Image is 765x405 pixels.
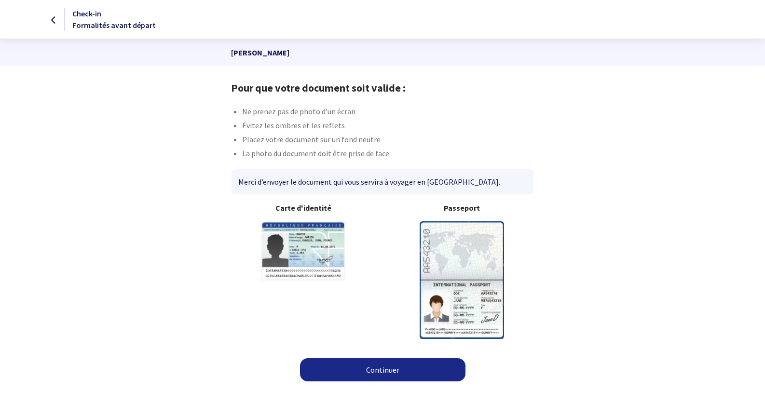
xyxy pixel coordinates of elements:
h1: Pour que votre document soit valide : [231,81,533,94]
span: Check-in Formalités avant départ [72,9,156,30]
b: Passeport [390,202,533,214]
li: La photo du document doit être prise de face [242,148,533,162]
div: Merci d’envoyer le document qui vous servira à voyager en [GEOGRAPHIC_DATA]. [232,169,533,194]
li: Ne prenez pas de photo d’un écran [242,106,533,120]
img: illuCNI.svg [261,221,345,281]
li: Placez votre document sur un fond neutre [242,134,533,148]
b: Carte d'identité [232,202,375,214]
img: illuPasseport.svg [420,221,504,338]
a: Continuer [300,358,465,381]
li: Évitez les ombres et les reflets [242,120,533,134]
p: [PERSON_NAME] [231,39,533,66]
